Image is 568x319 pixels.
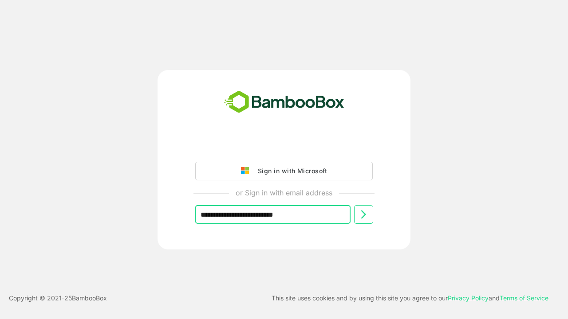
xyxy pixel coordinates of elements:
[219,88,349,117] img: bamboobox
[236,187,332,198] p: or Sign in with email address
[9,293,107,303] p: Copyright © 2021- 25 BambooBox
[253,165,327,177] div: Sign in with Microsoft
[241,167,253,175] img: google
[191,137,377,156] iframe: Sign in with Google Button
[272,293,548,303] p: This site uses cookies and by using this site you agree to our and
[195,162,373,180] button: Sign in with Microsoft
[500,294,548,302] a: Terms of Service
[448,294,489,302] a: Privacy Policy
